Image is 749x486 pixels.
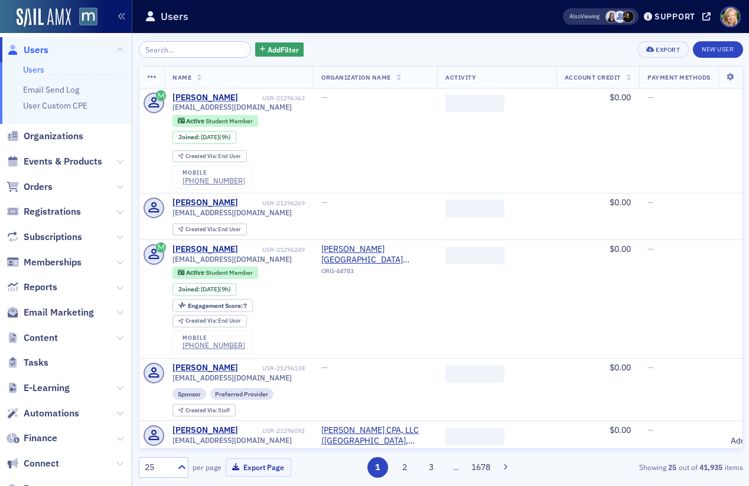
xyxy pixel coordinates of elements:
span: Connect [24,457,59,470]
span: Events & Products [24,155,102,168]
div: [PERSON_NAME] [172,244,238,255]
a: Events & Products [6,155,102,168]
div: Active: Active: Student Member [172,115,258,127]
span: $0.00 [610,425,631,435]
div: USR-21296092 [240,427,305,435]
span: ‌ [445,428,504,445]
span: ‌ [445,200,504,218]
div: 25 [145,461,171,474]
a: Users [6,44,48,57]
a: [PERSON_NAME] [172,363,238,373]
a: Registrations [6,205,81,218]
span: [EMAIL_ADDRESS][DOMAIN_NAME] [172,436,292,445]
a: User Custom CPE [23,100,87,111]
span: Created Via : [185,152,219,160]
div: Joined: 2025-09-05 00:00:00 [172,283,236,296]
span: Registrations [24,205,81,218]
button: Export Page [226,458,291,477]
span: Created Via : [185,317,219,324]
span: Joined : [178,285,201,293]
span: — [321,362,328,373]
a: [PHONE_NUMBER] [183,176,245,185]
span: Payment Methods [647,73,711,81]
a: Connect [6,457,59,470]
strong: 41,935 [698,462,725,472]
span: Email Marketing [24,306,94,319]
span: ‌ [445,247,504,264]
span: $0.00 [610,244,631,254]
div: Created Via: Staff [172,404,236,416]
span: Montgomery College (Rockville, MD) [321,244,429,265]
a: Users [23,64,44,75]
a: New User [693,41,743,58]
a: [PERSON_NAME] [172,93,238,103]
a: Memberships [6,256,82,269]
span: [EMAIL_ADDRESS][DOMAIN_NAME] [172,255,292,264]
span: Lauren McDonough [622,11,634,23]
span: — [321,92,328,103]
img: SailAMX [17,8,71,27]
span: Activity [445,73,476,81]
span: ‌ [445,365,504,383]
span: Created Via : [185,225,219,233]
span: ‌ [445,94,504,112]
a: Email Send Log [23,84,79,95]
div: Engagement Score: 7 [172,299,253,312]
div: Support [654,11,695,22]
a: Finance [6,432,57,445]
div: USR-21296363 [240,94,305,102]
span: $0.00 [610,197,631,208]
div: (9h) [201,285,231,293]
span: Tasks [24,356,48,369]
div: mobile [183,169,245,176]
span: Finance [24,432,57,445]
a: Automations [6,407,79,420]
span: Justin Chase [614,11,626,23]
span: Account Credit [565,73,621,81]
span: Automations [24,407,79,420]
span: [EMAIL_ADDRESS][DOMAIN_NAME] [172,103,292,111]
a: [PERSON_NAME][GEOGRAPHIC_DATA] ([GEOGRAPHIC_DATA], [GEOGRAPHIC_DATA]) [321,244,429,265]
a: View Homepage [71,8,97,28]
span: Viewing [569,12,600,21]
span: E-Learning [24,382,70,395]
span: Profile [720,6,741,27]
button: 1678 [471,457,491,478]
span: — [321,197,328,208]
span: Created Via : [185,406,219,414]
div: Also [569,12,581,20]
a: [PERSON_NAME] [172,198,238,208]
span: Organizations [24,130,83,143]
a: Active Student Member [178,117,253,124]
span: [EMAIL_ADDRESS][DOMAIN_NAME] [172,208,292,217]
div: End User [185,153,242,160]
div: Active: Active: Student Member [172,267,258,278]
span: Subscriptions [24,231,82,244]
a: [PERSON_NAME] [172,425,238,436]
span: Kullman CPA, LLC (Annapolis, MD) [321,425,429,446]
span: Add Filter [268,44,299,55]
span: [DATE] [201,285,219,293]
div: mobile [183,334,245,341]
span: Student Member [206,268,253,277]
span: Active [186,117,206,125]
div: ORG-44783 [321,267,429,279]
span: [EMAIL_ADDRESS][DOMAIN_NAME] [172,373,292,382]
div: Staff [185,408,230,414]
a: Reports [6,281,57,294]
button: 3 [421,457,442,478]
button: Export [637,41,689,58]
span: Kelly Brown [605,11,618,23]
span: Content [24,331,58,344]
span: [DATE] [201,133,219,141]
div: Showing out of items [550,462,743,472]
span: Joined : [178,133,201,141]
strong: 25 [666,462,679,472]
div: Export [656,47,680,53]
div: End User [185,226,242,233]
